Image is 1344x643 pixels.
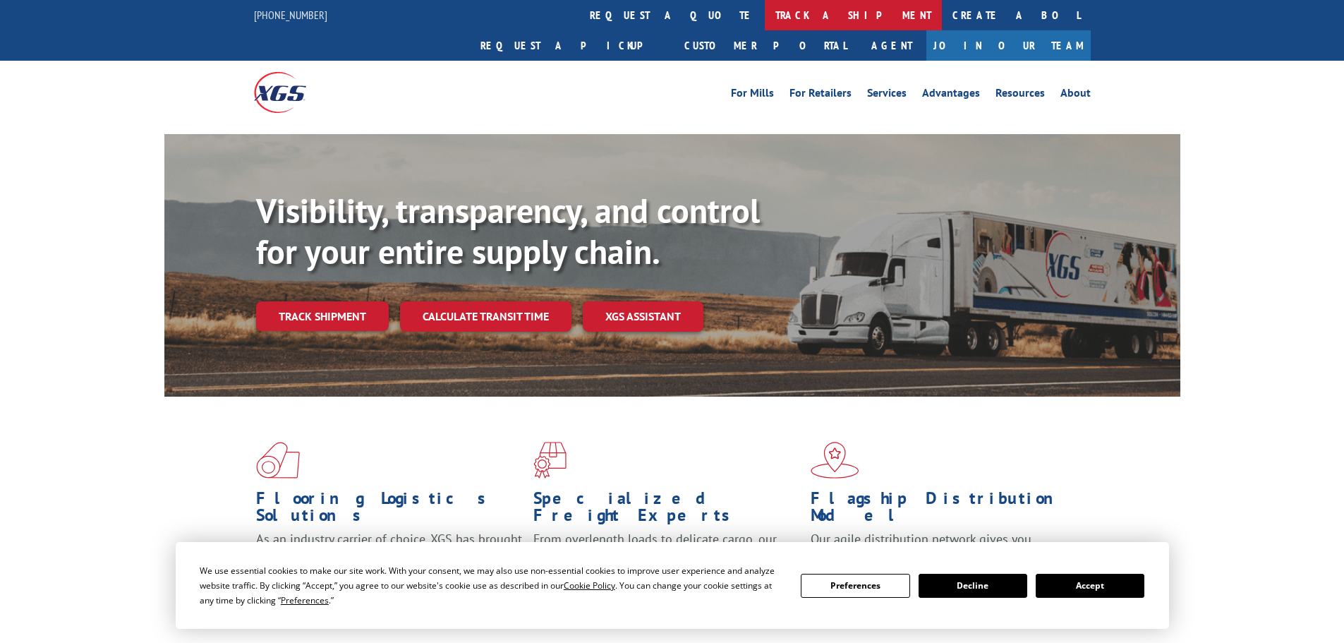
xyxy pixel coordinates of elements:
button: Decline [919,574,1027,598]
a: Track shipment [256,301,389,331]
a: XGS ASSISTANT [583,301,703,332]
h1: Flagship Distribution Model [811,490,1077,531]
a: For Retailers [789,88,852,103]
a: [PHONE_NUMBER] [254,8,327,22]
b: Visibility, transparency, and control for your entire supply chain. [256,188,760,273]
span: Cookie Policy [564,579,615,591]
h1: Flooring Logistics Solutions [256,490,523,531]
a: Advantages [922,88,980,103]
span: Preferences [281,594,329,606]
span: Our agile distribution network gives you nationwide inventory management on demand. [811,531,1070,564]
a: Resources [995,88,1045,103]
div: Cookie Consent Prompt [176,542,1169,629]
a: Request a pickup [470,30,674,61]
button: Accept [1036,574,1144,598]
img: xgs-icon-focused-on-flooring-red [533,442,567,479]
a: Agent [857,30,926,61]
div: We use essential cookies to make our site work. With your consent, we may also use non-essential ... [200,563,784,608]
a: Services [867,88,907,103]
h1: Specialized Freight Experts [533,490,800,531]
a: Join Our Team [926,30,1091,61]
a: Calculate transit time [400,301,571,332]
a: About [1060,88,1091,103]
img: xgs-icon-flagship-distribution-model-red [811,442,859,479]
a: Customer Portal [674,30,857,61]
a: For Mills [731,88,774,103]
p: From overlength loads to delicate cargo, our experienced staff knows the best way to move your fr... [533,531,800,594]
button: Preferences [801,574,909,598]
span: As an industry carrier of choice, XGS has brought innovation and dedication to flooring logistics... [256,531,522,581]
img: xgs-icon-total-supply-chain-intelligence-red [256,442,300,479]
